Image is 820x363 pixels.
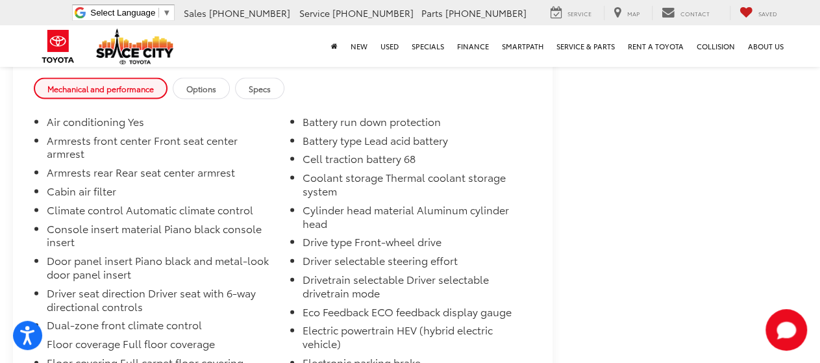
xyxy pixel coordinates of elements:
li: Cell traction battery 68 [303,152,532,171]
li: Console insert material Piano black console insert [47,222,277,255]
span: Sales [184,6,206,19]
li: Armrests front center Front seat center armrest [47,134,277,166]
a: Select Language​ [90,8,171,18]
a: Map [604,6,649,20]
a: SmartPath [495,25,550,67]
a: About Us [741,25,790,67]
a: Service [541,6,601,20]
a: Specials [405,25,451,67]
li: Drivetrain selectable Driver selectable drivetrain mode [303,273,532,305]
span: ​ [158,8,159,18]
li: Driver selectable steering effort [303,254,532,273]
li: Driver seat direction Driver seat with 6-way directional controls [47,286,277,319]
svg: Start Chat [765,309,807,351]
img: Toyota [34,25,82,68]
button: Toggle Chat Window [765,309,807,351]
span: Service [299,6,330,19]
span: Saved [758,9,777,18]
a: Used [374,25,405,67]
a: My Saved Vehicles [730,6,787,20]
li: Air conditioning Yes [47,115,277,134]
li: Drive type Front-wheel drive [303,235,532,254]
li: Eco Feedback ECO feedback display gauge [303,305,532,324]
li: Floor coverage Full floor coverage [47,337,277,356]
span: Parts [421,6,443,19]
span: Options [186,83,216,94]
a: Service & Parts [550,25,621,67]
span: Specs [249,83,271,94]
a: New [344,25,374,67]
li: Dual-zone front climate control [47,318,277,337]
li: Armrests rear Rear seat center armrest [47,166,277,184]
li: Battery run down protection [303,115,532,134]
span: Contact [680,9,710,18]
span: Select Language [90,8,155,18]
span: [PHONE_NUMBER] [445,6,527,19]
li: Coolant storage Thermal coolant storage system [303,171,532,203]
span: ▼ [162,8,171,18]
li: Battery type Lead acid battery [303,134,532,153]
span: [PHONE_NUMBER] [332,6,414,19]
li: Door panel insert Piano black and metal-look door panel insert [47,254,277,286]
li: Climate control Automatic climate control [47,203,277,222]
a: Collision [690,25,741,67]
li: Cylinder head material Aluminum cylinder head [303,203,532,236]
span: [PHONE_NUMBER] [209,6,290,19]
li: Cabin air filter [47,184,277,203]
span: Service [567,9,591,18]
span: Map [627,9,640,18]
a: Home [325,25,344,67]
li: Electric powertrain HEV (hybrid electric vehicle) [303,323,532,356]
a: Rent a Toyota [621,25,690,67]
a: Finance [451,25,495,67]
img: Space City Toyota [96,29,174,64]
a: Contact [652,6,719,20]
